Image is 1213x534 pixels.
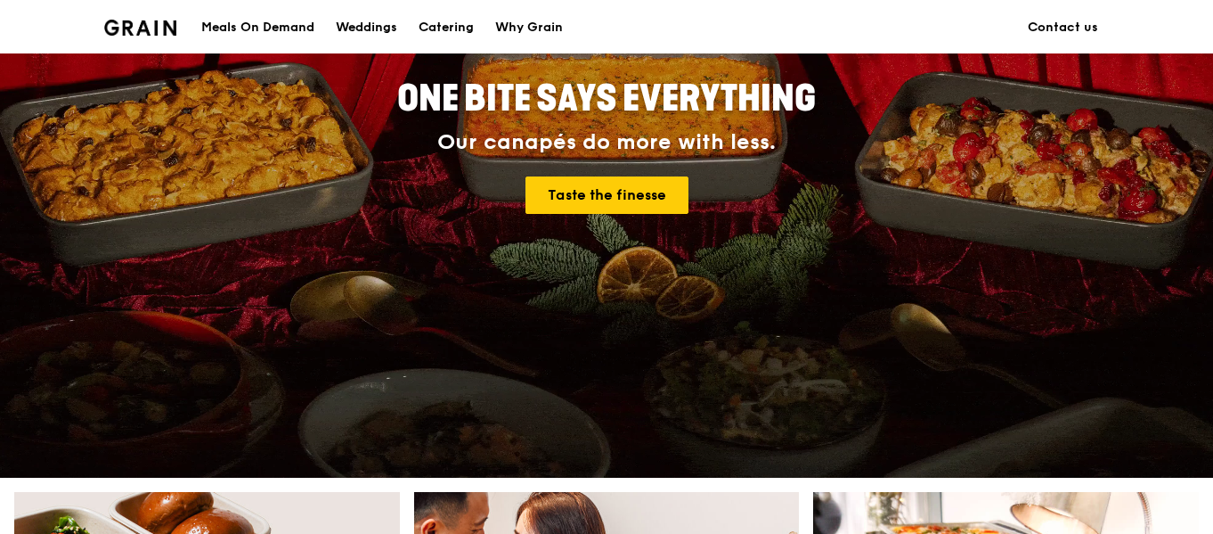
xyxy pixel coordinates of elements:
[419,1,474,54] div: Catering
[286,130,927,155] div: Our canapés do more with less.
[484,1,574,54] a: Why Grain
[525,177,688,214] a: Taste the finesse
[336,1,397,54] div: Weddings
[408,1,484,54] a: Catering
[104,20,176,36] img: Grain
[397,78,816,120] span: ONE BITE SAYS EVERYTHING
[201,1,314,54] div: Meals On Demand
[1017,1,1109,54] a: Contact us
[495,1,563,54] div: Why Grain
[325,1,408,54] a: Weddings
